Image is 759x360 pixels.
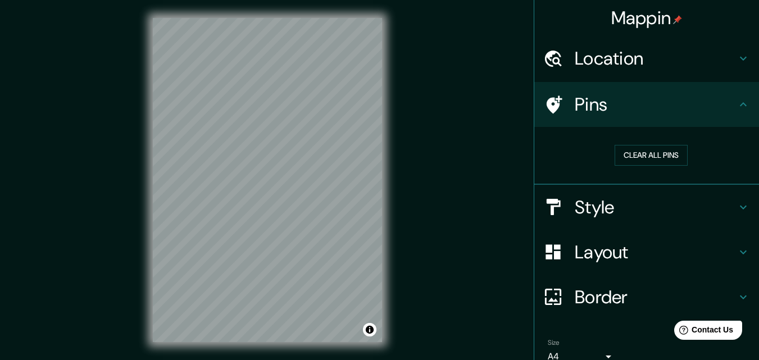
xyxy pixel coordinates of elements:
h4: Style [575,196,737,218]
div: Layout [534,230,759,275]
img: pin-icon.png [673,15,682,24]
div: Style [534,185,759,230]
h4: Layout [575,241,737,263]
h4: Mappin [611,7,683,29]
label: Size [548,338,560,347]
h4: Border [575,286,737,308]
canvas: Map [153,18,382,342]
iframe: Help widget launcher [659,316,747,348]
button: Toggle attribution [363,323,376,336]
div: Border [534,275,759,320]
h4: Pins [575,93,737,116]
div: Location [534,36,759,81]
button: Clear all pins [615,145,688,166]
h4: Location [575,47,737,70]
div: Pins [534,82,759,127]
